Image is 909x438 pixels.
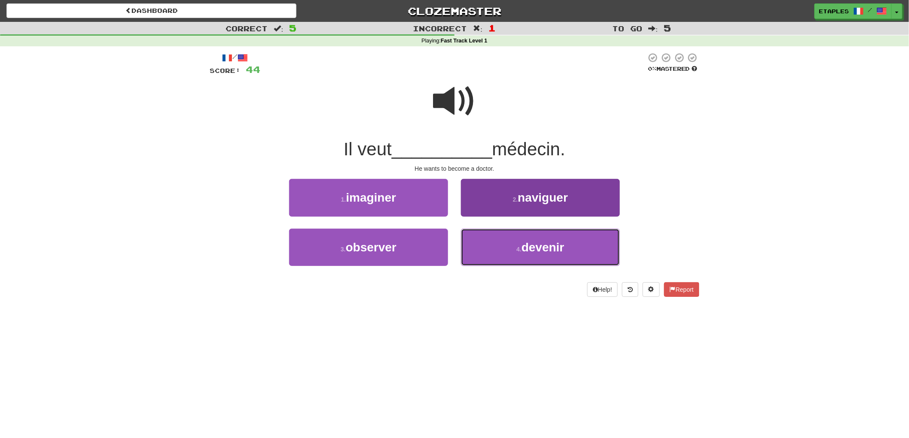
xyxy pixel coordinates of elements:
span: naviguer [518,191,568,204]
span: To go [613,24,643,33]
button: 4.devenir [461,229,620,266]
span: Score: [210,67,241,74]
span: __________ [392,139,492,159]
a: Clozemaster [309,3,599,18]
strong: Fast Track Level 1 [441,38,488,44]
span: Incorrect [413,24,467,33]
span: : [473,25,483,32]
span: médecin. [492,139,565,159]
div: He wants to become a doctor. [210,164,699,173]
span: Correct [226,24,268,33]
span: : [649,25,658,32]
small: 4 . [516,246,522,253]
span: 5 [664,23,671,33]
button: Round history (alt+y) [622,282,638,297]
span: 0 % [648,65,656,72]
span: observer [346,241,397,254]
small: 3 . [341,246,346,253]
button: 3.observer [289,229,448,266]
span: Il veut [344,139,392,159]
span: 5 [289,23,296,33]
span: devenir [522,241,564,254]
button: Report [664,282,699,297]
button: Help! [587,282,618,297]
div: / [210,52,260,63]
button: 1.imaginer [289,179,448,216]
a: etaples / [814,3,892,19]
span: 44 [246,64,260,75]
span: 1 [488,23,496,33]
span: / [868,7,872,13]
small: 2 . [513,196,518,203]
span: : [274,25,284,32]
button: 2.naviguer [461,179,620,216]
small: 1 . [341,196,346,203]
a: Dashboard [6,3,296,18]
div: Mastered [646,65,699,73]
span: etaples [819,7,849,15]
span: imaginer [346,191,396,204]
